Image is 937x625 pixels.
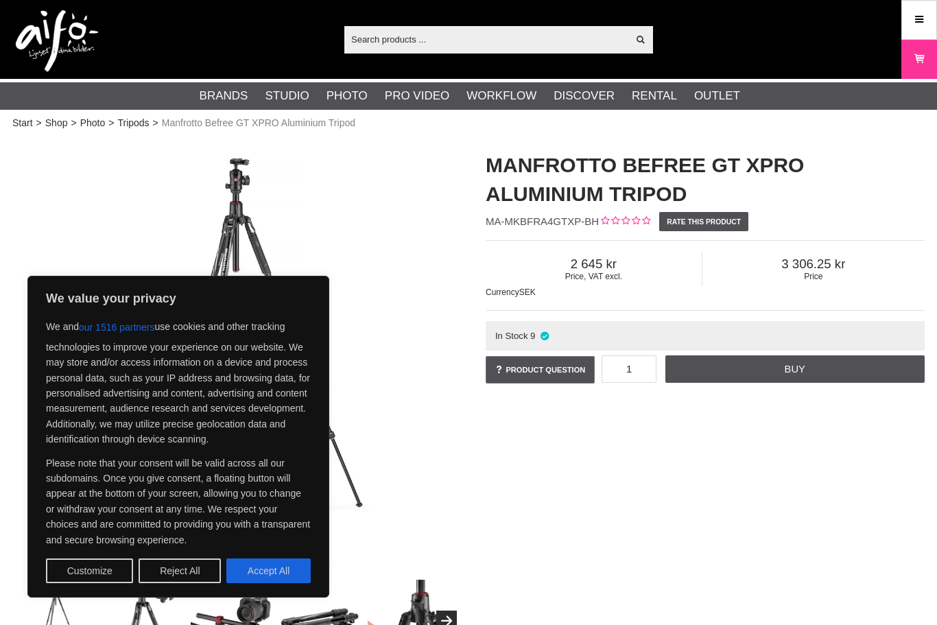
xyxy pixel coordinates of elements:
a: Rental [632,87,677,105]
span: 3 306.25 [702,257,925,272]
span: Price, VAT excl. [486,272,702,281]
span: > [108,116,114,130]
a: Shop [45,116,68,130]
a: Photo [80,116,106,130]
input: Search products ... [344,29,628,49]
span: MA-MKBFRA4GTXP-BH [486,215,599,227]
h1: Manfrotto Befree GT XPRO Aluminium Tripod [486,151,925,209]
a: Workflow [466,87,536,105]
div: Customer rating: 0 [599,215,650,229]
a: Brands [200,87,248,105]
span: > [71,116,76,130]
div: We value your privacy [27,276,329,598]
button: our 1516 partners [79,315,155,340]
img: logo.png [16,10,98,72]
span: In Stock [495,331,528,341]
a: Studio [265,87,309,105]
button: Customize [46,558,133,583]
span: SEK [519,287,536,297]
a: Photo [327,87,368,105]
span: > [36,116,42,130]
div: Manfrotto Befree GT XPRO Kamerastativ Kit Aluminiu [122,552,341,576]
span: 2 645 [486,257,702,272]
p: We value your privacy [46,290,311,307]
p: Please note that your consent will be valid across all our subdomains. Once you give consent, a f... [46,456,311,547]
a: Buy [665,355,925,383]
span: > [153,116,158,130]
a: Outlet [694,87,740,105]
a: Tripods [117,116,149,130]
a: Start [12,116,33,130]
img: Manfrotto Befree GT XPRO Kamerastativ Kit Aluminiu [12,137,451,576]
a: Product question [486,356,595,384]
i: In stock [538,331,550,341]
span: Manfrotto Befree GT XPRO Aluminium Tripod [162,116,355,130]
span: Currency [486,287,519,297]
button: Reject All [139,558,221,583]
span: 9 [530,331,535,341]
span: Price [702,272,925,281]
button: Accept All [226,558,311,583]
p: We and use cookies and other tracking technologies to improve your experience on our website. We ... [46,315,311,447]
a: Rate this product [659,212,749,231]
a: Pro Video [385,87,449,105]
a: Discover [554,87,615,105]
